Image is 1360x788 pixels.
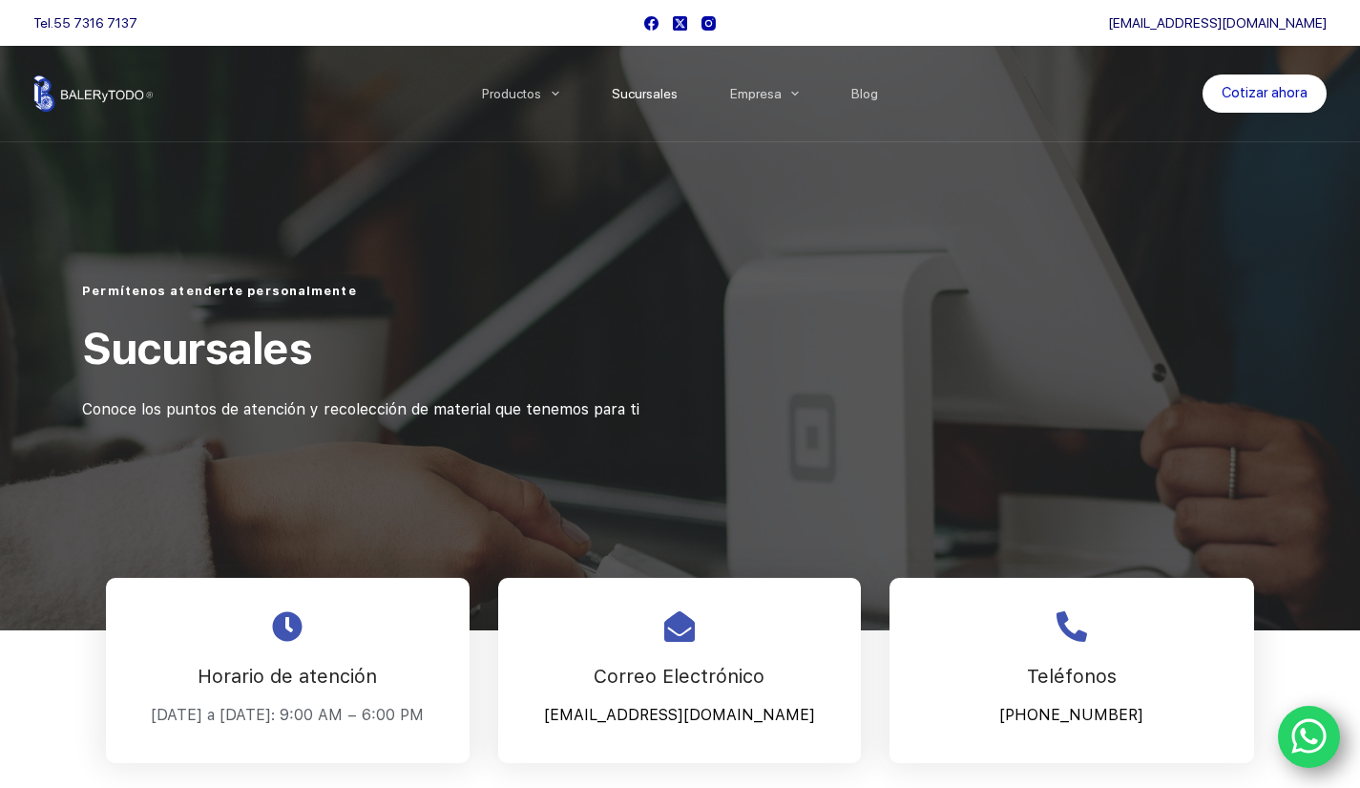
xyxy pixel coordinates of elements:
span: Tel. [33,15,137,31]
span: Teléfonos [1027,665,1117,688]
span: Sucursales [82,322,311,374]
span: [DATE] a [DATE]: 9:00 AM – 6:00 PM [151,706,424,724]
a: WhatsApp [1278,706,1341,769]
p: [PHONE_NUMBER] [913,701,1230,730]
span: Permítenos atenderte personalmente [82,284,356,298]
a: X (Twitter) [673,16,687,31]
p: [EMAIL_ADDRESS][DOMAIN_NAME] [522,701,837,730]
a: Facebook [644,16,659,31]
span: Conoce los puntos de atención y recolección de material que tenemos para ti [82,400,639,418]
a: Cotizar ahora [1203,75,1327,113]
span: Correo Electrónico [594,665,764,688]
a: 55 7316 7137 [53,15,137,31]
a: [EMAIL_ADDRESS][DOMAIN_NAME] [1108,15,1327,31]
a: Instagram [701,16,716,31]
span: Horario de atención [198,665,377,688]
img: Balerytodo [33,75,153,112]
nav: Menu Principal [455,46,905,141]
